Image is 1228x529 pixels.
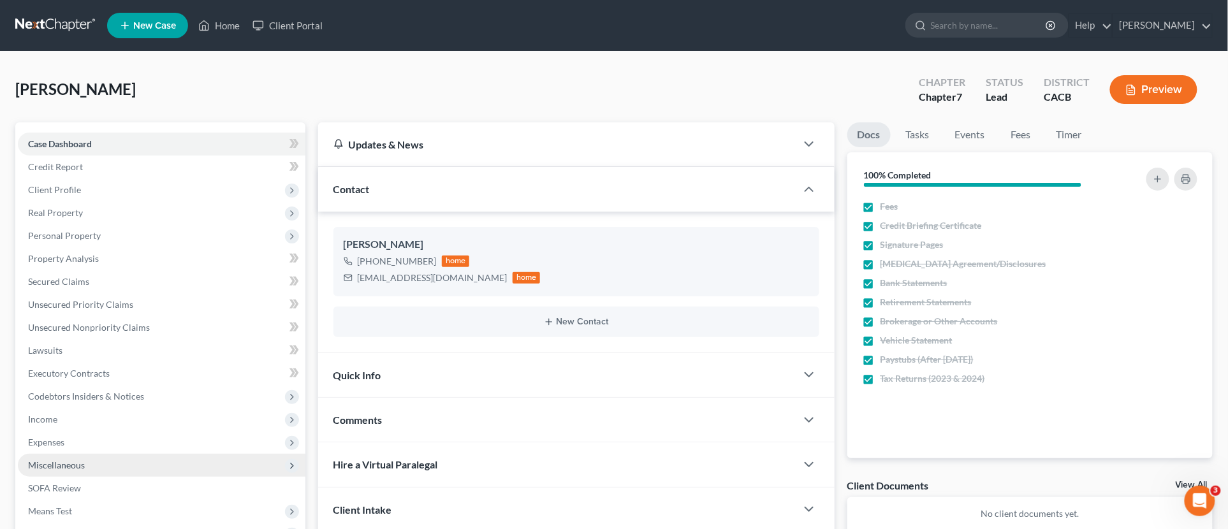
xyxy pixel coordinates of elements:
[1185,486,1215,516] iframe: Intercom live chat
[28,437,64,447] span: Expenses
[881,200,898,213] span: Fees
[858,507,1202,520] p: No client documents yet.
[1110,75,1197,104] button: Preview
[945,122,995,147] a: Events
[28,184,81,195] span: Client Profile
[881,238,944,251] span: Signature Pages
[1113,14,1212,37] a: [PERSON_NAME]
[1000,122,1041,147] a: Fees
[1044,90,1090,105] div: CACB
[333,414,383,426] span: Comments
[358,255,437,268] div: [PHONE_NUMBER]
[864,170,932,180] strong: 100% Completed
[881,277,947,289] span: Bank Statements
[881,353,974,366] span: Paystubs (After [DATE])
[18,339,305,362] a: Lawsuits
[28,276,89,287] span: Secured Claims
[344,237,809,252] div: [PERSON_NAME]
[358,272,508,284] div: [EMAIL_ADDRESS][DOMAIN_NAME]
[881,372,985,385] span: Tax Returns (2023 & 2024)
[28,299,133,310] span: Unsecured Priority Claims
[956,91,962,103] span: 7
[18,316,305,339] a: Unsecured Nonpriority Claims
[513,272,541,284] div: home
[896,122,940,147] a: Tasks
[28,345,62,356] span: Lawsuits
[881,296,972,308] span: Retirement Statements
[18,293,305,316] a: Unsecured Priority Claims
[1044,75,1090,90] div: District
[15,80,136,98] span: [PERSON_NAME]
[1069,14,1112,37] a: Help
[986,90,1023,105] div: Lead
[28,482,81,493] span: SOFA Review
[986,75,1023,90] div: Status
[28,368,110,379] span: Executory Contracts
[28,391,144,402] span: Codebtors Insiders & Notices
[28,414,57,424] span: Income
[442,256,470,267] div: home
[1046,122,1092,147] a: Timer
[18,247,305,270] a: Property Analysis
[919,90,965,105] div: Chapter
[28,322,150,333] span: Unsecured Nonpriority Claims
[333,138,781,151] div: Updates & News
[28,253,99,264] span: Property Analysis
[28,161,83,172] span: Credit Report
[931,13,1048,37] input: Search by name...
[881,257,1046,270] span: [MEDICAL_DATA] Agreement/Disclosures
[333,369,381,381] span: Quick Info
[1176,481,1208,489] a: View All
[919,75,965,90] div: Chapter
[28,230,101,241] span: Personal Property
[344,317,809,327] button: New Contact
[18,270,305,293] a: Secured Claims
[18,133,305,156] a: Case Dashboard
[333,504,392,516] span: Client Intake
[881,315,998,328] span: Brokerage or Other Accounts
[192,14,246,37] a: Home
[881,334,953,347] span: Vehicle Statement
[18,156,305,178] a: Credit Report
[881,219,982,232] span: Credit Briefing Certificate
[333,183,370,195] span: Contact
[28,505,72,516] span: Means Test
[28,207,83,218] span: Real Property
[847,122,891,147] a: Docs
[847,479,929,492] div: Client Documents
[28,460,85,470] span: Miscellaneous
[28,138,92,149] span: Case Dashboard
[1211,486,1221,496] span: 3
[18,362,305,385] a: Executory Contracts
[18,477,305,500] a: SOFA Review
[333,458,438,470] span: Hire a Virtual Paralegal
[133,21,176,31] span: New Case
[246,14,329,37] a: Client Portal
